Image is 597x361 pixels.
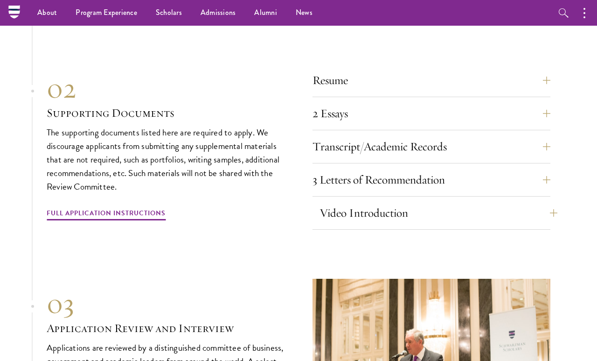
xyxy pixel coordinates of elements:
[312,102,550,125] button: 2 Essays
[319,202,557,224] button: Video Introduction
[47,105,285,121] h3: Supporting Documents
[47,287,285,320] div: 03
[312,69,550,92] button: Resume
[47,207,166,222] a: Full Application Instructions
[47,320,285,336] h3: Application Review and Interview
[47,126,285,193] p: The supporting documents listed here are required to apply. We discourage applicants from submitt...
[47,71,285,105] div: 02
[312,169,550,191] button: 3 Letters of Recommendation
[312,135,550,158] button: Transcript/Academic Records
